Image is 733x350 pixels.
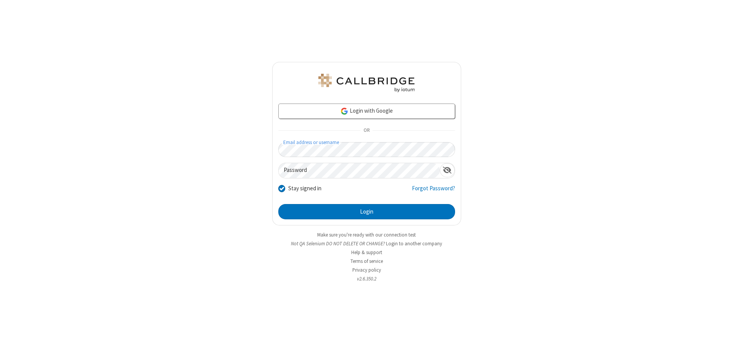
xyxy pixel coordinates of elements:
li: Not QA Selenium DO NOT DELETE OR CHANGE? [272,240,461,247]
label: Stay signed in [288,184,321,193]
button: Login to another company [386,240,442,247]
a: Terms of service [350,258,383,264]
a: Help & support [351,249,382,256]
img: google-icon.png [340,107,349,115]
div: Show password [440,163,455,177]
span: OR [360,125,373,136]
input: Email address or username [278,142,455,157]
a: Login with Google [278,104,455,119]
a: Forgot Password? [412,184,455,199]
button: Login [278,204,455,219]
a: Privacy policy [352,267,381,273]
input: Password [279,163,440,178]
li: v2.6.350.2 [272,275,461,282]
img: QA Selenium DO NOT DELETE OR CHANGE [317,74,416,92]
a: Make sure you're ready with our connection test [317,232,416,238]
